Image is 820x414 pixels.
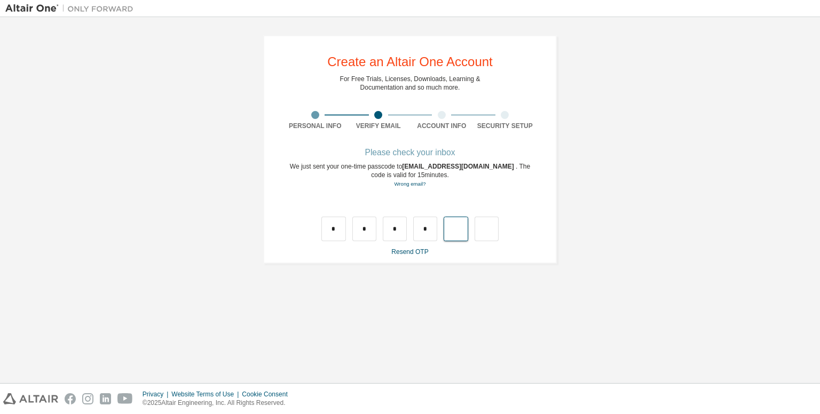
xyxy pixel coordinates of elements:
[391,248,428,256] a: Resend OTP
[474,122,537,130] div: Security Setup
[143,390,171,399] div: Privacy
[340,75,480,92] div: For Free Trials, Licenses, Downloads, Learning & Documentation and so much more.
[327,55,493,68] div: Create an Altair One Account
[283,149,537,156] div: Please check your inbox
[5,3,139,14] img: Altair One
[283,122,347,130] div: Personal Info
[65,393,76,404] img: facebook.svg
[347,122,411,130] div: Verify Email
[410,122,474,130] div: Account Info
[283,162,537,188] div: We just sent your one-time passcode to . The code is valid for 15 minutes.
[82,393,93,404] img: instagram.svg
[100,393,111,404] img: linkedin.svg
[143,399,294,408] p: © 2025 Altair Engineering, Inc. All Rights Reserved.
[394,181,425,187] a: Go back to the registration form
[171,390,242,399] div: Website Terms of Use
[117,393,133,404] img: youtube.svg
[402,163,516,170] span: [EMAIL_ADDRESS][DOMAIN_NAME]
[3,393,58,404] img: altair_logo.svg
[242,390,294,399] div: Cookie Consent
